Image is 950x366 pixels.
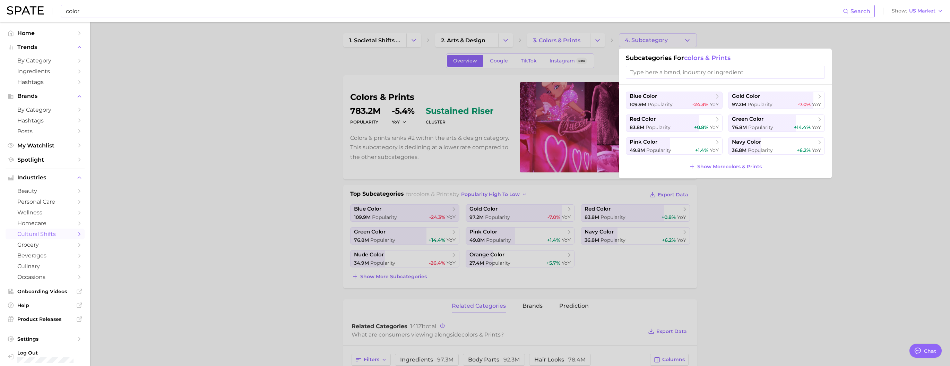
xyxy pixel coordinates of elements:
[17,128,73,135] span: Posts
[17,93,73,99] span: Brands
[687,162,763,171] button: Show Morecolors & prints
[17,241,73,248] span: grocery
[6,28,85,39] a: Home
[630,93,657,100] span: blue color
[728,137,825,155] button: navy color36.8m Popularity+6.2% YoY
[732,139,761,145] span: navy color
[630,101,646,108] span: 109.9m
[630,124,644,130] span: 83.8m
[626,114,723,132] button: red color83.8m Popularity+0.8% YoY
[6,115,85,126] a: Hashtags
[812,124,821,130] span: YoY
[6,196,85,207] a: personal care
[17,57,73,64] span: by Category
[798,101,811,108] span: -7.0%
[710,147,719,153] span: YoY
[17,350,79,356] span: Log Out
[697,164,762,170] span: Show More colors & prints
[794,124,811,130] span: +14.4%
[17,252,73,259] span: beverages
[626,54,825,62] h1: Subcategories for
[6,229,85,239] a: cultural shifts
[692,101,708,108] span: -24.3%
[892,9,907,13] span: Show
[710,124,719,130] span: YoY
[65,5,843,17] input: Search here for a brand, industry, or ingredient
[6,300,85,310] a: Help
[17,263,73,270] span: culinary
[732,93,760,100] span: gold color
[6,250,85,261] a: beverages
[626,66,825,79] input: Type here a brand, industry or ingredient
[6,66,85,77] a: Ingredients
[6,126,85,137] a: Posts
[17,316,73,322] span: Product Releases
[6,140,85,151] a: My Watchlist
[6,91,85,101] button: Brands
[748,147,773,153] span: Popularity
[17,231,73,237] span: cultural shifts
[17,44,73,50] span: Trends
[6,55,85,66] a: by Category
[626,137,723,155] button: pink color49.8m Popularity+1.4% YoY
[17,107,73,113] span: by Category
[710,101,719,108] span: YoY
[646,147,671,153] span: Popularity
[630,116,656,122] span: red color
[6,261,85,272] a: culinary
[17,79,73,85] span: Hashtags
[728,92,825,109] button: gold color97.2m Popularity-7.0% YoY
[17,288,73,295] span: Onboarding Videos
[6,286,85,297] a: Onboarding Videos
[17,220,73,227] span: homecare
[684,54,731,62] span: colors & prints
[6,314,85,324] a: Product Releases
[630,139,657,145] span: pink color
[6,218,85,229] a: homecare
[6,239,85,250] a: grocery
[728,114,825,132] button: green color76.8m Popularity+14.4% YoY
[732,147,746,153] span: 36.8m
[17,68,73,75] span: Ingredients
[890,7,945,16] button: ShowUS Market
[732,124,747,130] span: 76.8m
[17,117,73,124] span: Hashtags
[695,147,708,153] span: +1.4%
[732,116,763,122] span: green color
[17,302,73,308] span: Help
[6,207,85,218] a: wellness
[17,188,73,194] span: beauty
[7,6,44,15] img: SPATE
[748,124,773,130] span: Popularity
[17,198,73,205] span: personal care
[630,147,645,153] span: 49.8m
[850,8,870,15] span: Search
[909,9,935,13] span: US Market
[17,30,73,36] span: Home
[6,154,85,165] a: Spotlight
[797,147,811,153] span: +6.2%
[17,156,73,163] span: Spotlight
[626,92,723,109] button: blue color109.9m Popularity-24.3% YoY
[694,124,708,130] span: +0.8%
[17,142,73,149] span: My Watchlist
[812,147,821,153] span: YoY
[732,101,746,108] span: 97.2m
[6,42,85,52] button: Trends
[6,334,85,344] a: Settings
[748,101,772,108] span: Popularity
[6,172,85,183] button: Industries
[17,274,73,280] span: occasions
[812,101,821,108] span: YoY
[6,348,85,365] a: Log out. Currently logged in with e-mail doyeon@spate.nyc.
[6,77,85,87] a: Hashtags
[646,124,671,130] span: Popularity
[17,209,73,216] span: wellness
[6,104,85,115] a: by Category
[17,175,73,181] span: Industries
[6,186,85,196] a: beauty
[648,101,673,108] span: Popularity
[6,272,85,282] a: occasions
[17,336,73,342] span: Settings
